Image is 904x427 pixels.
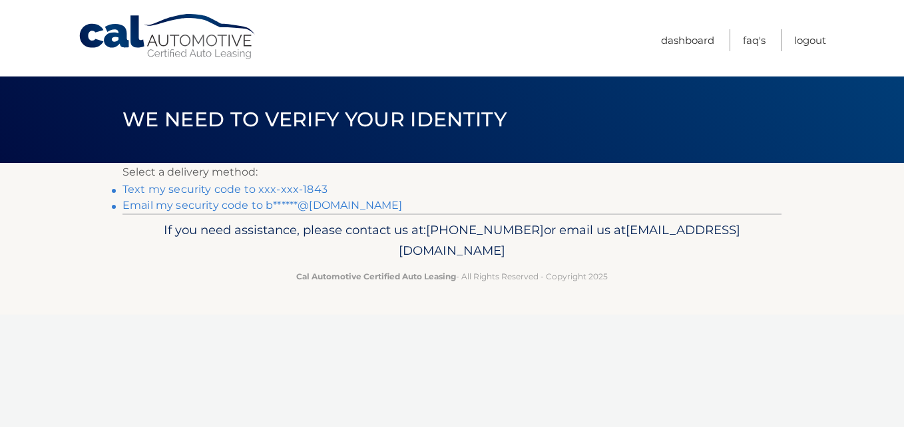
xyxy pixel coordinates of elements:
a: Text my security code to xxx-xxx-1843 [122,183,328,196]
a: Dashboard [661,29,714,51]
a: FAQ's [743,29,766,51]
p: If you need assistance, please contact us at: or email us at [131,219,773,262]
span: [PHONE_NUMBER] [426,222,544,237]
a: Email my security code to b******@[DOMAIN_NAME] [122,199,403,212]
a: Cal Automotive [78,13,258,61]
span: We need to verify your identity [122,107,507,132]
strong: Cal Automotive Certified Auto Leasing [296,271,456,281]
a: Logout [794,29,826,51]
p: Select a delivery method: [122,163,782,182]
p: - All Rights Reserved - Copyright 2025 [131,269,773,283]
